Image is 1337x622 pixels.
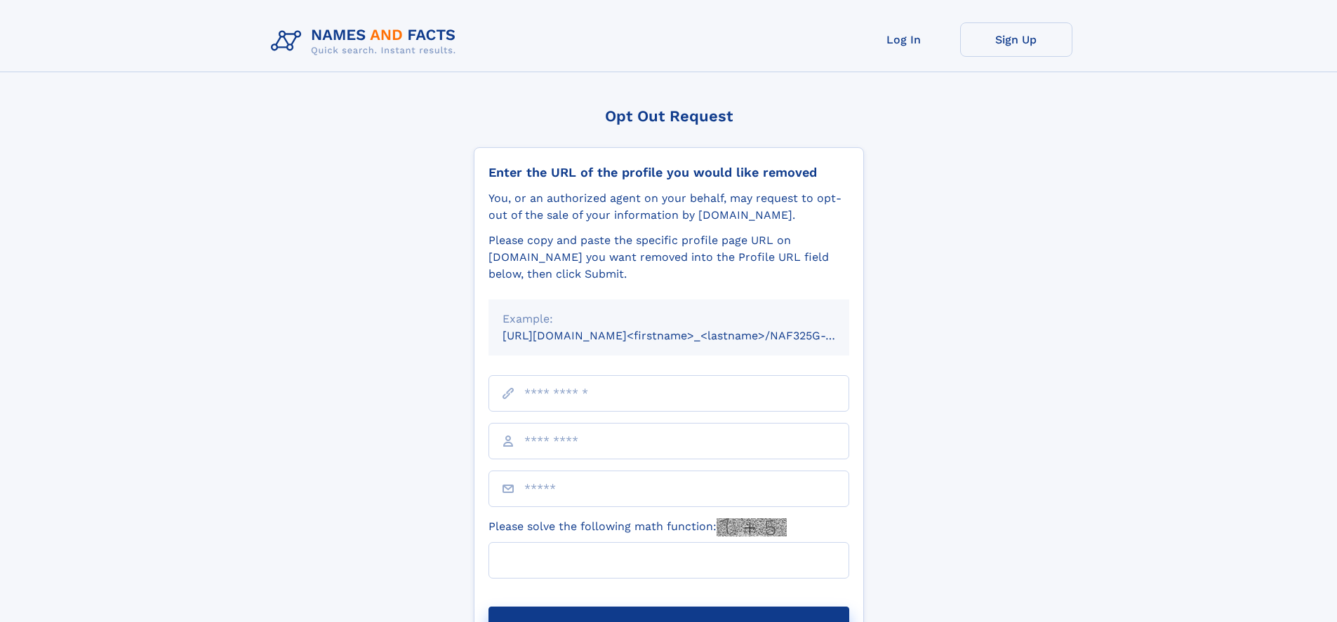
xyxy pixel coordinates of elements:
[265,22,467,60] img: Logo Names and Facts
[488,190,849,224] div: You, or an authorized agent on your behalf, may request to opt-out of the sale of your informatio...
[488,518,787,536] label: Please solve the following math function:
[503,311,835,327] div: Example:
[960,22,1072,57] a: Sign Up
[488,165,849,180] div: Enter the URL of the profile you would like removed
[474,107,864,125] div: Opt Out Request
[848,22,960,57] a: Log In
[503,329,876,342] small: [URL][DOMAIN_NAME]<firstname>_<lastname>/NAF325G-xxxxxxxx
[488,232,849,283] div: Please copy and paste the specific profile page URL on [DOMAIN_NAME] you want removed into the Pr...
